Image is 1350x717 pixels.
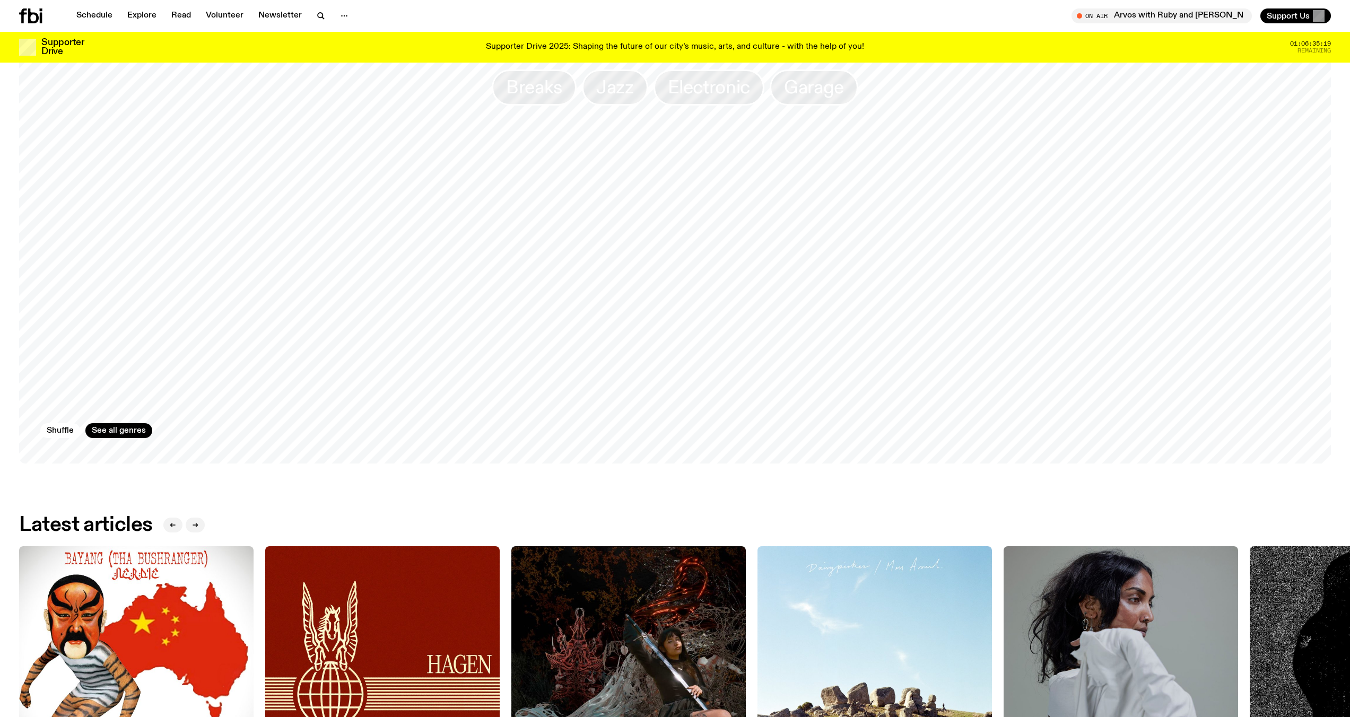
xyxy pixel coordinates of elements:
a: Read [165,8,197,23]
button: On AirArvos with Ruby and [PERSON_NAME] [1072,8,1252,23]
a: Electronic [654,69,764,106]
button: Shuffle [40,423,80,438]
a: Schedule [70,8,119,23]
span: 01:06:35:19 [1290,41,1331,47]
h2: Latest articles [19,515,153,535]
span: Garage [784,77,844,98]
a: Explore [121,8,163,23]
a: Newsletter [252,8,308,23]
span: Breaks [506,77,562,98]
span: Remaining [1297,48,1331,54]
p: Supporter Drive 2025: Shaping the future of our city’s music, arts, and culture - with the help o... [486,42,864,52]
a: Garage [770,69,858,106]
a: See all genres [85,423,152,438]
h3: Supporter Drive [41,38,84,56]
span: Jazz [596,77,634,98]
span: Electronic [668,77,750,98]
a: Breaks [492,69,577,106]
span: Support Us [1267,11,1310,21]
a: Jazz [582,69,648,106]
a: Volunteer [199,8,250,23]
button: Support Us [1260,8,1331,23]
